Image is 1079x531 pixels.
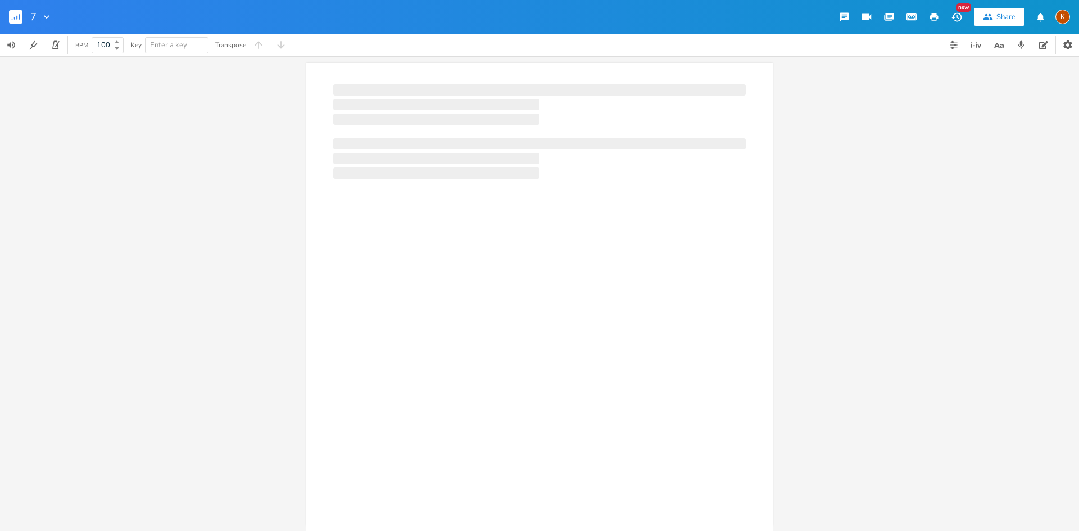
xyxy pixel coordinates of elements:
span: Enter a key [150,40,187,50]
button: New [945,7,968,27]
div: New [956,3,971,12]
button: Share [974,8,1024,26]
span: 7 [30,12,37,22]
div: Key [130,42,142,48]
div: Transpose [215,42,246,48]
div: Share [996,12,1015,22]
div: Kat [1055,10,1070,24]
button: K [1055,4,1070,30]
div: BPM [75,42,88,48]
